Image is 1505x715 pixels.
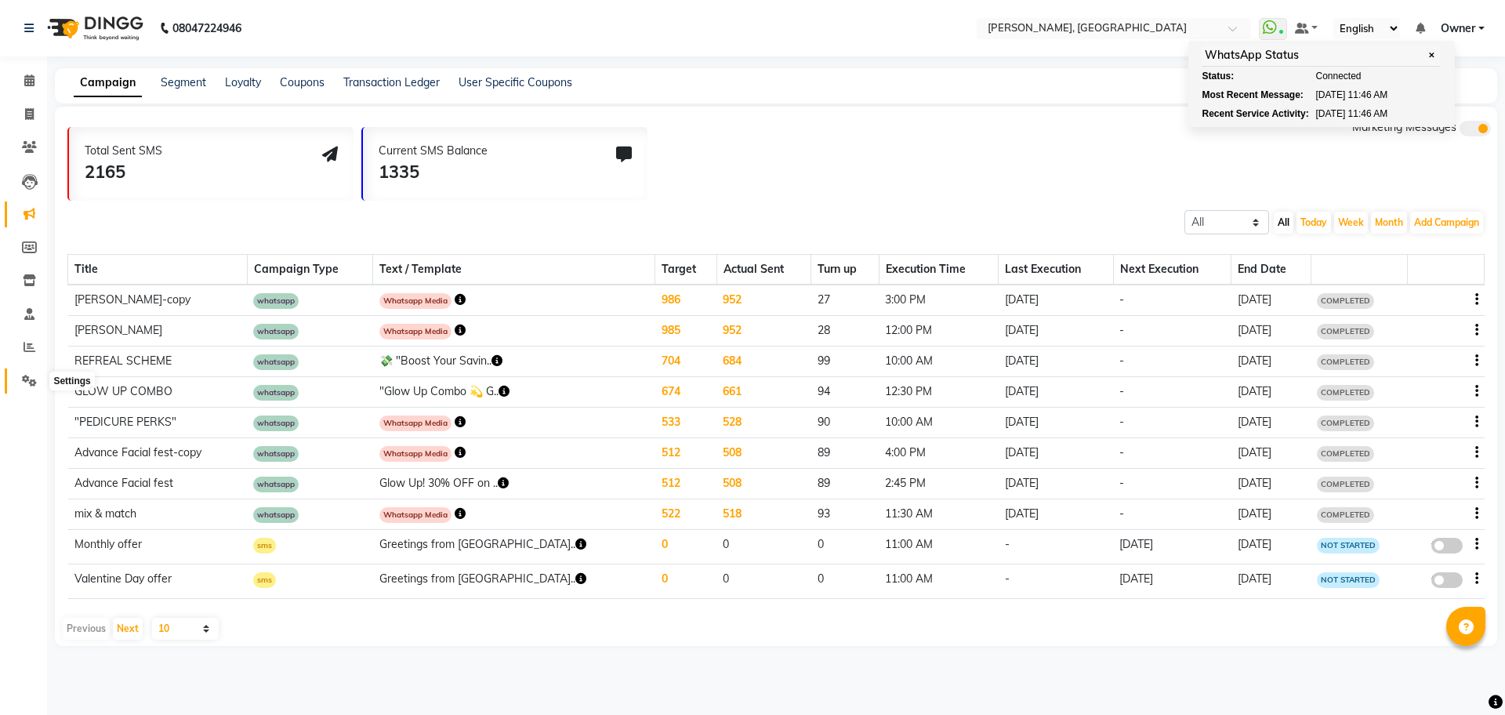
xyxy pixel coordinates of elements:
td: [DATE] [1231,564,1311,598]
label: false [1431,538,1463,553]
div: Most Recent Message: [1202,88,1288,102]
td: [DATE] [999,438,1114,469]
span: COMPLETED [1317,416,1374,431]
td: 27 [811,285,879,316]
span: NOT STARTED [1317,572,1380,588]
td: 0 [811,530,879,564]
td: [DATE] [999,316,1114,347]
td: [DATE] [1231,316,1311,347]
td: [DATE] [1113,530,1231,564]
td: - [1113,469,1231,499]
span: sms [253,538,276,553]
td: 10:00 AM [879,347,999,377]
td: 0 [655,530,716,564]
div: WhatsApp Status [1202,45,1441,67]
span: [DATE] [1315,88,1345,102]
span: Connected [1315,69,1361,83]
td: 2:45 PM [879,469,999,499]
span: NOT STARTED [1317,538,1380,553]
div: Status: [1202,69,1288,83]
span: whatsapp [253,416,299,431]
a: Campaign [74,69,142,97]
th: Title [68,255,248,285]
td: 985 [655,316,716,347]
a: Transaction Ledger [343,75,440,89]
th: End Date [1231,255,1311,285]
td: [DATE] [1113,564,1231,598]
span: COMPLETED [1317,354,1374,370]
div: Total Sent SMS [85,143,162,159]
span: COMPLETED [1317,385,1374,401]
span: COMPLETED [1317,446,1374,462]
td: Greetings from [GEOGRAPHIC_DATA].. [373,530,655,564]
th: Next Execution [1113,255,1231,285]
td: 0 [811,564,879,598]
td: 12:30 PM [879,377,999,408]
span: whatsapp [253,354,299,370]
td: [PERSON_NAME] [68,316,248,347]
th: Last Execution [999,255,1114,285]
td: - [999,530,1114,564]
div: 1335 [379,159,488,185]
td: [DATE] [1231,499,1311,530]
td: [DATE] [999,285,1114,316]
span: Whatsapp Media [379,446,451,462]
button: Month [1371,212,1407,234]
a: User Specific Coupons [459,75,572,89]
b: 08047224946 [172,6,241,50]
span: COMPLETED [1317,293,1374,309]
span: whatsapp [253,507,299,523]
td: - [1113,377,1231,408]
td: 89 [811,469,879,499]
td: [DATE] [1231,377,1311,408]
span: COMPLETED [1317,324,1374,339]
span: [DATE] [1315,107,1345,121]
td: 93 [811,499,879,530]
span: whatsapp [253,446,299,462]
td: 661 [716,377,811,408]
td: 94 [811,377,879,408]
td: [DATE] [999,469,1114,499]
a: Coupons [280,75,325,89]
td: 518 [716,499,811,530]
td: [DATE] [999,347,1114,377]
td: 952 [716,316,811,347]
span: COMPLETED [1317,507,1374,523]
td: "PEDICURE PERKS" [68,408,248,438]
img: logo [40,6,147,50]
td: - [1113,499,1231,530]
td: [DATE] [1231,530,1311,564]
td: 28 [811,316,879,347]
td: 533 [655,408,716,438]
span: whatsapp [253,293,299,309]
th: Turn up [811,255,879,285]
a: Loyalty [225,75,261,89]
td: 0 [655,564,716,598]
td: "Glow Up Combo 💫 G.. [373,377,655,408]
td: 11:00 AM [879,530,999,564]
span: 11:46 AM [1348,107,1388,121]
button: All [1274,212,1293,234]
td: 12:00 PM [879,316,999,347]
th: Campaign Type [247,255,373,285]
span: Whatsapp Media [379,324,451,339]
div: Current SMS Balance [379,143,488,159]
td: 684 [716,347,811,377]
td: Advance Facial fest [68,469,248,499]
td: - [1113,438,1231,469]
td: [DATE] [1231,469,1311,499]
span: COMPLETED [1317,477,1374,492]
span: whatsapp [253,385,299,401]
td: 3:00 PM [879,285,999,316]
td: - [1113,408,1231,438]
td: [DATE] [1231,347,1311,377]
td: [DATE] [1231,408,1311,438]
span: whatsapp [253,477,299,492]
td: [DATE] [1231,285,1311,316]
td: 90 [811,408,879,438]
td: [DATE] [999,377,1114,408]
td: [PERSON_NAME]-copy [68,285,248,316]
td: 💸 "Boost Your Savin.. [373,347,655,377]
td: 528 [716,408,811,438]
td: 508 [716,438,811,469]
